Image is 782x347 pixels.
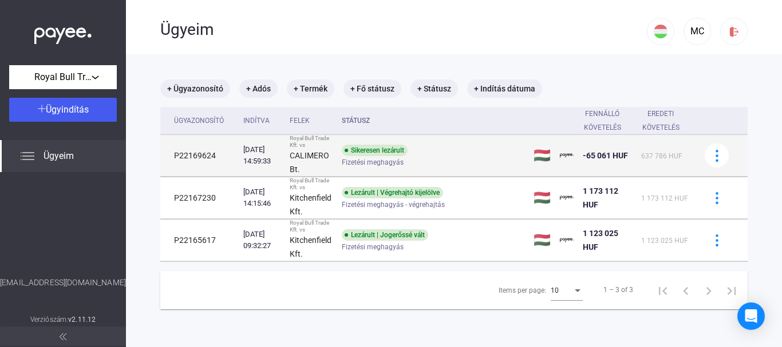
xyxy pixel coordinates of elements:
div: Fennálló követelés [583,107,633,134]
button: Previous page [674,278,697,301]
img: payee-logo [560,233,574,247]
div: Lezárult | Végrehajtó kijelölve [342,187,443,198]
div: Fennálló követelés [583,107,622,134]
td: 🇭🇺 [529,220,555,261]
img: payee-logo [560,149,574,162]
strong: CALIMERO Bt. [290,151,329,174]
mat-chip: + Adós [239,79,278,98]
div: Indítva [243,114,281,127]
div: Ügyazonosító [174,114,224,127]
img: HU [654,25,668,38]
button: HU [647,18,674,45]
div: Ügyazonosító [174,114,234,127]
span: -65 061 HUF [583,151,628,160]
div: Items per page: [499,284,546,297]
span: 637 786 HUF [641,152,682,160]
mat-chip: + Státusz [410,79,458,98]
mat-chip: + Fő státusz [343,79,401,98]
img: more-blue [711,150,723,162]
img: white-payee-white-dot.svg [34,21,92,45]
img: arrow-double-left-grey.svg [60,333,66,340]
button: more-blue [705,143,729,167]
div: [DATE] 14:15:46 [243,186,281,209]
strong: Kitchenfield Kft. [290,193,331,216]
div: Lezárult | Jogerőssé vált [342,229,428,241]
div: Eredeti követelés [641,107,680,134]
span: Ügyeim [44,149,74,163]
div: Eredeti követelés [641,107,690,134]
div: Royal Bull Trade Kft. vs [290,220,332,233]
td: P22165617 [160,220,239,261]
td: P22169624 [160,135,239,177]
span: Royal Bull Trade Kft. [34,70,92,84]
span: Fizetési meghagyás [342,240,404,254]
td: P22167230 [160,177,239,219]
button: MC [684,18,711,45]
img: list.svg [21,149,34,163]
span: Fizetési meghagyás [342,155,404,169]
button: Ügyindítás [9,98,117,122]
mat-chip: + Ügyazonosító [160,79,230,98]
button: First page [651,278,674,301]
button: Next page [697,278,720,301]
span: 10 [551,286,559,294]
span: 1 173 112 HUF [583,186,618,209]
img: more-blue [711,192,723,204]
img: logout-red [728,26,740,38]
div: Sikeresen lezárult [342,145,408,156]
div: MC [688,25,707,38]
span: 1 173 112 HUF [641,194,688,202]
div: Felek [290,114,310,127]
button: Royal Bull Trade Kft. [9,65,117,89]
div: Indítva [243,114,270,127]
mat-select: Items per page: [551,283,583,297]
div: Open Intercom Messenger [737,302,765,330]
td: 🇭🇺 [529,135,555,177]
strong: Kitchenfield Kft. [290,236,331,258]
th: Státusz [337,107,529,135]
span: 1 123 025 HUF [641,237,688,245]
div: Felek [290,114,332,127]
mat-chip: + Indítás dátuma [467,79,542,98]
strong: v2.11.12 [68,316,96,324]
button: logout-red [720,18,748,45]
img: payee-logo [560,191,574,205]
div: Ügyeim [160,20,647,39]
div: [DATE] 14:59:33 [243,144,281,167]
mat-chip: + Termék [287,79,334,98]
div: 1 – 3 of 3 [603,283,633,297]
span: 1 123 025 HUF [583,229,618,252]
img: more-blue [711,234,723,246]
button: more-blue [705,228,729,252]
div: [DATE] 09:32:27 [243,229,281,252]
div: Royal Bull Trade Kft. vs [290,135,332,149]
span: Fizetési meghagyás - végrehajtás [342,198,445,212]
img: plus-white.svg [38,105,46,113]
button: more-blue [705,186,729,210]
button: Last page [720,278,743,301]
span: Ügyindítás [46,104,89,115]
div: Royal Bull Trade Kft. vs [290,177,332,191]
td: 🇭🇺 [529,177,555,219]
